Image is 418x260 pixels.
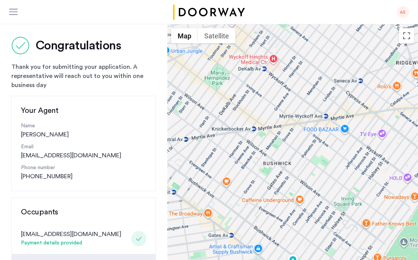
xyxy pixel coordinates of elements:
[36,38,121,53] h2: Congratulations
[21,105,146,116] h3: Your Agent
[21,122,146,130] p: Name
[172,5,246,20] img: logo
[172,5,246,20] a: Cazamio logo
[21,151,121,160] a: [EMAIL_ADDRESS][DOMAIN_NAME]
[21,164,146,172] p: Phone number
[11,62,156,90] div: Thank you for submitting your application. A representative will reach out to you within one busi...
[198,28,235,43] button: Show satellite imagery
[21,239,121,248] div: Payment details provided
[21,230,121,239] div: [EMAIL_ADDRESS][DOMAIN_NAME]
[21,172,73,181] a: [PHONE_NUMBER]
[397,6,409,18] div: AE
[21,122,146,139] div: [PERSON_NAME]
[21,143,146,151] p: Email
[21,207,146,217] h3: Occupants
[171,28,198,43] button: Show street map
[399,28,414,43] button: Toggle fullscreen view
